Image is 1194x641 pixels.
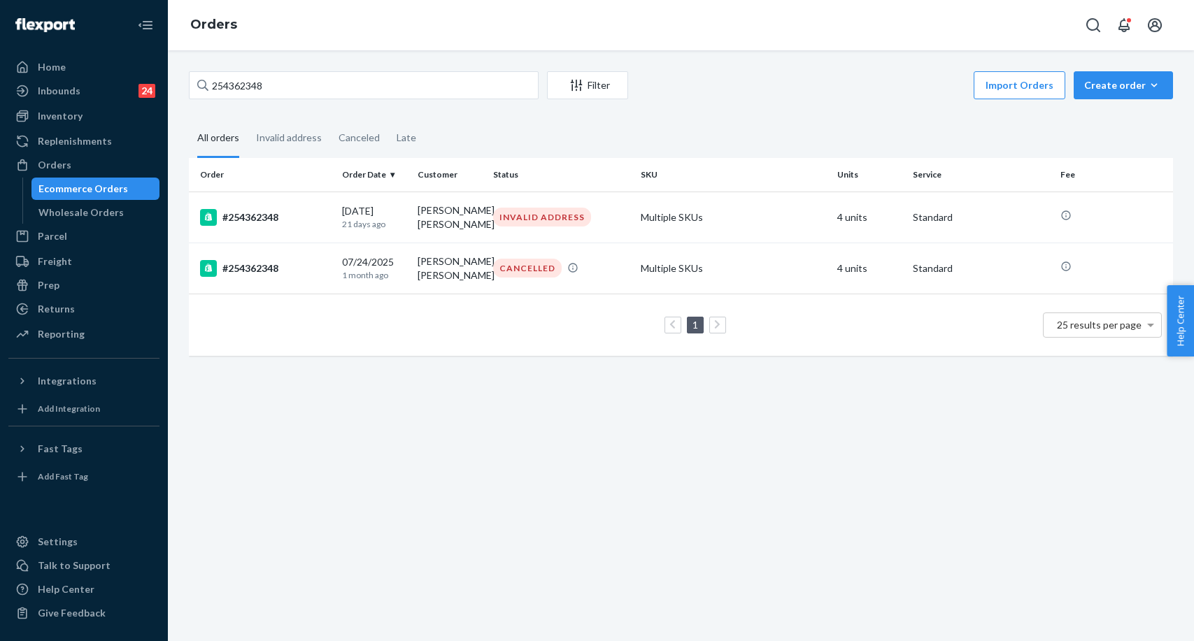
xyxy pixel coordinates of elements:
[38,442,83,456] div: Fast Tags
[1167,285,1194,356] button: Help Center
[342,255,406,281] div: 07/24/2025
[339,120,380,156] div: Canceled
[38,403,100,415] div: Add Integration
[189,158,336,192] th: Order
[8,554,159,577] button: Talk to Support
[38,60,66,74] div: Home
[38,582,94,596] div: Help Center
[8,56,159,78] a: Home
[38,327,85,341] div: Reporting
[8,225,159,247] a: Parcel
[31,178,160,200] a: Ecommerce Orders
[8,80,159,102] a: Inbounds24
[8,438,159,460] button: Fast Tags
[38,254,72,268] div: Freight
[138,84,155,98] div: 24
[832,192,907,243] td: 4 units
[8,105,159,127] a: Inventory
[38,206,124,219] div: Wholesale Orders
[342,218,406,230] p: 21 days ago
[8,323,159,345] a: Reporting
[38,374,97,388] div: Integrations
[8,578,159,600] a: Help Center
[38,535,78,549] div: Settings
[1055,158,1173,192] th: Fee
[132,11,159,39] button: Close Navigation
[197,120,239,158] div: All orders
[493,259,562,278] div: CANCELLED
[179,5,248,45] ol: breadcrumbs
[1079,11,1107,39] button: Open Search Box
[418,168,482,180] div: Customer
[200,209,331,226] div: #254362348
[190,17,237,32] a: Orders
[635,192,832,243] td: Multiple SKUs
[832,158,907,192] th: Units
[635,158,832,192] th: SKU
[38,84,80,98] div: Inbounds
[412,192,488,243] td: [PERSON_NAME] [PERSON_NAME]
[8,531,159,553] a: Settings
[974,71,1065,99] button: Import Orders
[38,606,106,620] div: Give Feedback
[397,120,416,156] div: Late
[8,154,159,176] a: Orders
[38,559,111,572] div: Talk to Support
[38,229,67,243] div: Parcel
[38,470,88,482] div: Add Fast Tag
[547,71,628,99] button: Filter
[38,182,128,196] div: Ecommerce Orders
[1057,319,1142,331] span: 25 results per page
[38,302,75,316] div: Returns
[8,398,159,420] a: Add Integration
[342,204,406,230] div: [DATE]
[635,243,832,294] td: Multiple SKUs
[342,269,406,281] p: 1 month ago
[832,243,907,294] td: 4 units
[493,208,591,226] div: INVALID ADDRESS
[336,158,412,192] th: Order Date
[690,319,701,331] a: Page 1 is your current page
[8,250,159,273] a: Freight
[38,158,71,172] div: Orders
[1084,78,1163,92] div: Create order
[913,210,1049,224] p: Standard
[1110,11,1138,39] button: Open notifications
[8,370,159,392] button: Integrations
[1074,71,1173,99] button: Create order
[913,261,1049,275] p: Standard
[189,71,539,99] input: Search orders
[8,130,159,152] a: Replenishments
[38,134,112,148] div: Replenishments
[8,466,159,488] a: Add Fast Tag
[38,278,59,292] div: Prep
[200,260,331,277] div: #254362348
[256,120,322,156] div: Invalid address
[548,78,627,92] div: Filter
[31,201,160,224] a: Wholesale Orders
[1141,11,1169,39] button: Open account menu
[8,602,159,624] button: Give Feedback
[907,158,1055,192] th: Service
[488,158,635,192] th: Status
[8,298,159,320] a: Returns
[15,18,75,32] img: Flexport logo
[412,243,488,294] td: [PERSON_NAME] [PERSON_NAME]
[38,109,83,123] div: Inventory
[8,274,159,296] a: Prep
